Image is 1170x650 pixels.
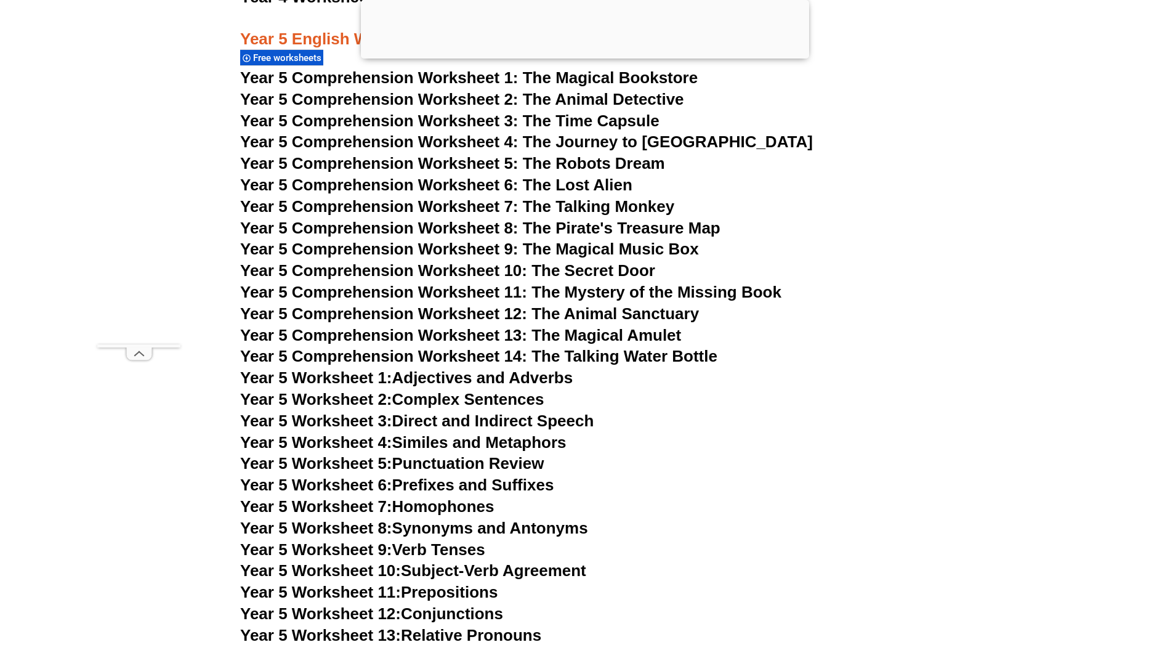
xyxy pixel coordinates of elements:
span: Year 5 Worksheet 12: [240,604,401,623]
a: Year 5 Worksheet 3:Direct and Indirect Speech [240,412,594,430]
a: Year 5 Comprehension Worksheet 6: The Lost Alien [240,176,632,194]
a: Year 5 Worksheet 13:Relative Pronouns [240,626,541,644]
span: Year 5 Worksheet 1: [240,368,392,387]
a: Year 5 Comprehension Worksheet 13: The Magical Amulet [240,326,681,344]
a: Year 5 Comprehension Worksheet 2: The Animal Detective [240,90,684,108]
div: Free worksheets [240,49,323,66]
a: Year 5 Comprehension Worksheet 5: The Robots Dream [240,154,665,173]
a: Year 5 Comprehension Worksheet 11: The Mystery of the Missing Book [240,283,781,301]
a: Year 5 Comprehension Worksheet 10: The Secret Door [240,261,655,280]
span: Year 5 Worksheet 7: [240,497,392,516]
a: Year 5 Comprehension Worksheet 14: The Talking Water Bottle [240,347,717,365]
a: Year 5 Worksheet 4:Similes and Metaphors [240,433,567,452]
a: Year 5 Comprehension Worksheet 3: The Time Capsule [240,112,660,130]
span: Year 5 Worksheet 3: [240,412,392,430]
span: Year 5 Worksheet 10: [240,561,401,580]
span: Year 5 Worksheet 8: [240,519,392,537]
h3: Year 5 English Worksheets [240,9,930,51]
a: Year 5 Worksheet 12:Conjunctions [240,604,503,623]
a: Year 5 Comprehension Worksheet 4: The Journey to [GEOGRAPHIC_DATA] [240,132,813,151]
span: Year 5 Worksheet 13: [240,626,401,644]
a: Year 5 Worksheet 5:Punctuation Review [240,454,544,473]
a: Year 5 Comprehension Worksheet 9: The Magical Music Box [240,240,699,258]
span: Year 5 Worksheet 4: [240,433,392,452]
a: Year 5 Worksheet 6:Prefixes and Suffixes [240,476,554,494]
span: Year 5 Worksheet 2: [240,390,392,408]
a: Year 5 Worksheet 7:Homophones [240,497,494,516]
span: Year 5 Worksheet 9: [240,540,392,559]
a: Year 5 Worksheet 8:Synonyms and Antonyms [240,519,588,537]
a: Year 5 Comprehension Worksheet 12: The Animal Sanctuary [240,304,699,323]
a: Year 5 Worksheet 10:Subject-Verb Agreement [240,561,586,580]
a: Year 5 Worksheet 9:Verb Tenses [240,540,485,559]
a: Year 5 Comprehension Worksheet 7: The Talking Monkey [240,197,674,216]
span: Year 5 Worksheet 5: [240,454,392,473]
span: Year 5 Worksheet 11: [240,583,401,601]
iframe: Advertisement [97,33,180,344]
span: Year 5 Worksheet 6: [240,476,392,494]
a: Year 5 Worksheet 1:Adjectives and Adverbs [240,368,573,387]
a: Year 5 Comprehension Worksheet 1: The Magical Bookstore [240,68,698,87]
iframe: Chat Widget [965,511,1170,650]
span: Free worksheets [253,52,325,63]
a: Year 5 Comprehension Worksheet 8: The Pirate's Treasure Map [240,219,720,237]
a: Year 5 Worksheet 11:Prepositions [240,583,498,601]
a: Year 5 Worksheet 2:Complex Sentences [240,390,544,408]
